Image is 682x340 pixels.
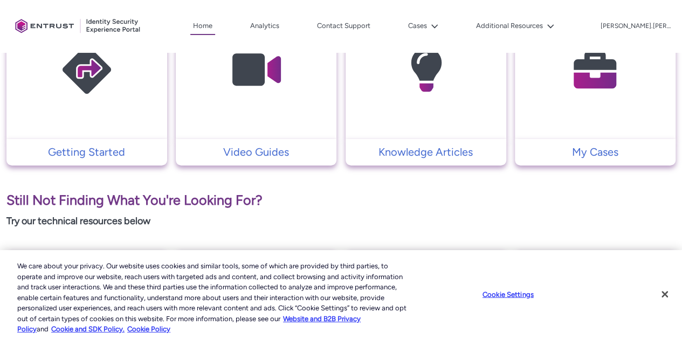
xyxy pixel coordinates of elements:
[51,325,125,333] a: Cookie and SDK Policy.
[190,18,215,35] a: Home
[375,12,477,128] img: Knowledge Articles
[176,144,336,160] a: Video Guides
[36,12,138,128] img: Getting Started
[6,190,676,211] p: Still Not Finding What You're Looking For?
[314,18,373,34] a: Contact Support
[6,144,167,160] a: Getting Started
[6,214,676,228] p: Try our technical resources below
[17,261,409,335] div: We care about your privacy. Our website uses cookies and similar tools, some of which are provide...
[601,23,671,30] p: [PERSON_NAME].[PERSON_NAME]
[474,283,542,305] button: Cookie Settings
[12,144,162,160] p: Getting Started
[181,144,331,160] p: Video Guides
[600,20,671,31] button: User Profile carl.lee
[346,144,506,160] a: Knowledge Articles
[351,144,501,160] p: Knowledge Articles
[653,282,677,306] button: Close
[473,18,557,34] button: Additional Resources
[247,18,282,34] a: Analytics, opens in new tab
[405,18,441,34] button: Cases
[520,144,670,160] p: My Cases
[544,12,646,128] img: My Cases
[205,12,307,128] img: Video Guides
[127,325,170,333] a: Cookie Policy
[515,144,676,160] a: My Cases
